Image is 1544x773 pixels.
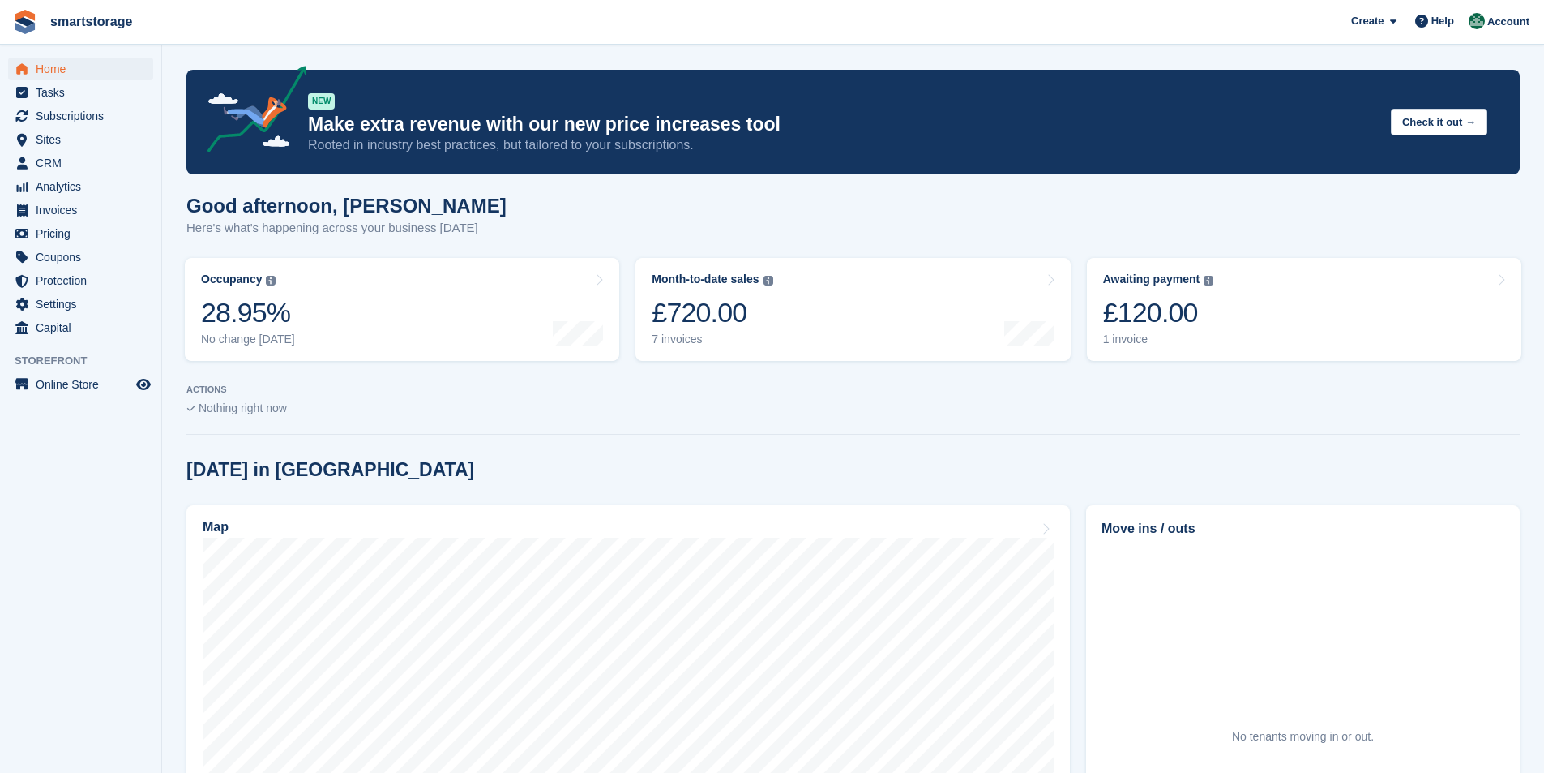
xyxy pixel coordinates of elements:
div: NEW [308,93,335,110]
div: Month-to-date sales [652,273,759,286]
span: Help [1431,13,1454,29]
span: Account [1487,14,1529,30]
a: menu [8,316,153,339]
span: Subscriptions [36,105,133,127]
div: No change [DATE] [201,333,295,346]
img: icon-info-grey-7440780725fd019a000dd9b08b2336e03edf1995a4989e88bcd33f0948082b44.svg [763,276,773,286]
div: £120.00 [1103,296,1214,329]
a: menu [8,269,153,292]
a: Month-to-date sales £720.00 7 invoices [635,258,1070,361]
a: Awaiting payment £120.00 1 invoice [1087,258,1521,361]
a: Preview store [134,375,153,394]
div: 28.95% [201,296,295,329]
span: Sites [36,128,133,151]
img: icon-info-grey-7440780725fd019a000dd9b08b2336e03edf1995a4989e88bcd33f0948082b44.svg [266,276,276,286]
img: price-adjustments-announcement-icon-8257ccfd72463d97f412b2fc003d46551f7dbcb40ab6d574587a9cd5c0d94... [194,66,307,158]
img: stora-icon-8386f47178a22dfd0bd8f6a31ec36ba5ce8667c1dd55bd0f319d3a0aa187defe.svg [13,10,37,34]
span: Create [1351,13,1384,29]
a: smartstorage [44,8,139,35]
span: Home [36,58,133,80]
a: menu [8,58,153,80]
div: Awaiting payment [1103,273,1200,286]
h2: [DATE] in [GEOGRAPHIC_DATA] [186,459,474,481]
span: CRM [36,152,133,174]
h1: Good afternoon, [PERSON_NAME] [186,195,507,217]
a: menu [8,152,153,174]
a: menu [8,246,153,268]
a: menu [8,175,153,198]
h2: Map [203,520,229,535]
p: Make extra revenue with our new price increases tool [308,113,1378,136]
span: Invoices [36,199,133,221]
img: blank_slate_check_icon-ba018cac091ee9be17c0a81a6c232d5eb81de652e7a59be601be346b1b6ddf79.svg [186,406,195,412]
p: Rooted in industry best practices, but tailored to your subscriptions. [308,136,1378,154]
span: Online Store [36,373,133,396]
div: £720.00 [652,296,772,329]
span: Analytics [36,175,133,198]
span: Tasks [36,81,133,104]
span: Pricing [36,222,133,245]
a: menu [8,373,153,396]
a: menu [8,293,153,316]
a: menu [8,105,153,127]
span: Settings [36,293,133,316]
button: Check it out → [1391,109,1487,135]
p: ACTIONS [186,384,1520,395]
span: Capital [36,316,133,339]
h2: Move ins / outs [1101,519,1504,539]
span: Coupons [36,246,133,268]
span: Nothing right now [199,402,287,414]
a: menu [8,81,153,104]
a: menu [8,128,153,151]
span: Protection [36,269,133,292]
p: Here's what's happening across your business [DATE] [186,219,507,238]
a: menu [8,199,153,221]
div: Occupancy [201,273,262,286]
a: menu [8,222,153,245]
div: 7 invoices [652,333,772,346]
div: No tenants moving in or out. [1232,728,1374,745]
img: Peter Britcliffe [1469,13,1485,29]
img: icon-info-grey-7440780725fd019a000dd9b08b2336e03edf1995a4989e88bcd33f0948082b44.svg [1204,276,1213,286]
a: Occupancy 28.95% No change [DATE] [185,258,619,361]
span: Storefront [15,353,161,369]
div: 1 invoice [1103,333,1214,346]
